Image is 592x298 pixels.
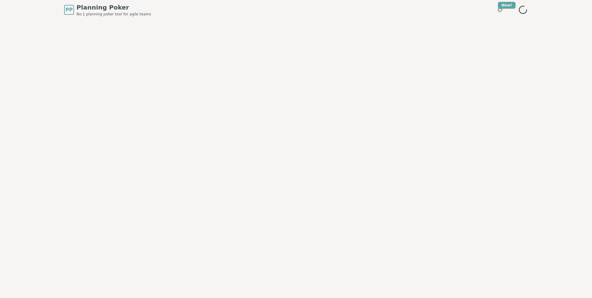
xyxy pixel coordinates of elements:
a: PPPlanning PokerNo.1 planning poker tool for agile teams [64,3,151,17]
span: Planning Poker [76,3,151,12]
div: New! [498,2,516,9]
span: PP [65,6,72,14]
button: New! [495,4,506,15]
span: No.1 planning poker tool for agile teams [76,12,151,17]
